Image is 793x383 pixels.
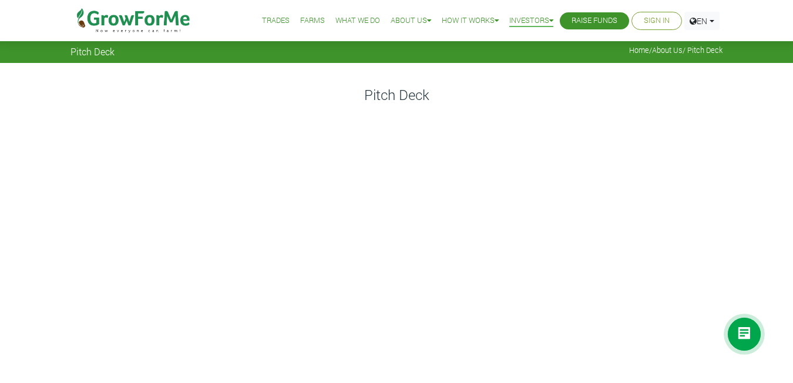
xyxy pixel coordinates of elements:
a: About Us [391,15,431,27]
a: About Us [652,45,683,55]
span: / / Pitch Deck [629,46,723,55]
a: Raise Funds [572,15,617,27]
a: Sign In [644,15,670,27]
a: Trades [262,15,290,27]
h4: Pitch Deck [70,86,723,104]
a: Home [629,45,649,55]
a: How it Works [442,15,499,27]
a: Farms [300,15,325,27]
span: Pitch Deck [70,46,115,57]
a: EN [684,12,720,30]
a: What We Do [335,15,380,27]
a: Investors [509,15,553,27]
